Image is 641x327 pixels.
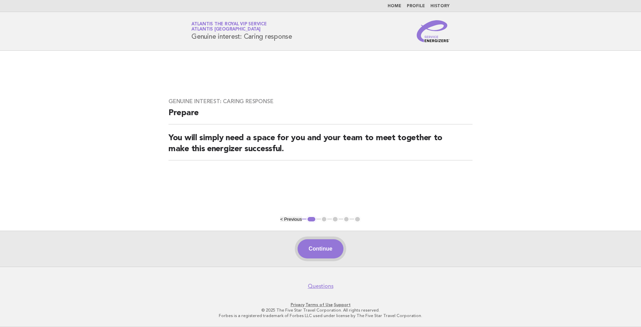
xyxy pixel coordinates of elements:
[308,283,334,290] a: Questions
[191,27,261,32] span: Atlantis [GEOGRAPHIC_DATA]
[305,302,333,307] a: Terms of Use
[306,216,316,223] button: 1
[291,302,304,307] a: Privacy
[168,133,473,160] h2: You will simply need a space for you and your team to meet together to make this energizer succes...
[298,239,343,258] button: Continue
[168,98,473,105] h3: Genuine interest: Caring response
[417,20,450,42] img: Service Energizers
[168,108,473,124] h2: Prepare
[111,307,530,313] p: © 2025 The Five Star Travel Corporation. All rights reserved.
[111,313,530,318] p: Forbes is a registered trademark of Forbes LLC used under license by The Five Star Travel Corpora...
[111,302,530,307] p: · ·
[388,4,401,8] a: Home
[407,4,425,8] a: Profile
[280,217,302,222] button: < Previous
[334,302,351,307] a: Support
[191,22,292,40] h1: Genuine interest: Caring response
[430,4,450,8] a: History
[191,22,267,32] a: Atlantis the Royal VIP ServiceAtlantis [GEOGRAPHIC_DATA]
